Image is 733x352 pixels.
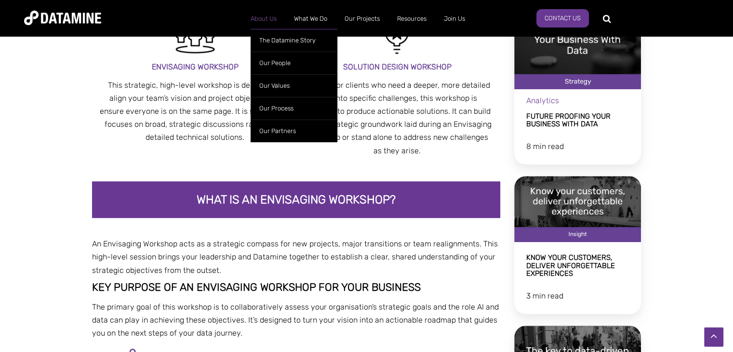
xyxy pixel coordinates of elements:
[251,29,337,52] a: The Datamine Story
[251,97,337,120] a: Our Process
[100,81,290,142] span: This strategic, high-level workshop is designed to align your team’s vision and project objective...
[242,6,285,31] a: About Us
[251,74,337,97] a: Our Values
[99,193,493,206] h2: What is an envisaging workshop?
[303,81,492,155] span: Tailored for clients who need a deeper, more detailed dive into specific challenges, this worksho...
[92,281,421,294] span: Key purpose of an Envisaging Workshop for your business
[536,9,589,27] a: Contact Us
[285,6,336,31] a: What We Do
[526,96,559,105] span: Analytics
[343,62,451,71] span: Solution Design Workshop
[251,52,337,74] a: Our People
[336,6,388,31] a: Our Projects
[152,62,239,71] span: Envisaging Workshop
[435,6,474,31] a: Join Us
[24,11,101,25] img: Datamine
[251,120,337,142] a: Our Partners
[388,6,435,31] a: Resources
[92,239,498,274] span: An Envisaging Workshop acts as a strategic compass for new projects, major transitions or team re...
[92,302,499,338] span: The primary goal of this workshop is to collaboratively assess your organisation’s strategic goal...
